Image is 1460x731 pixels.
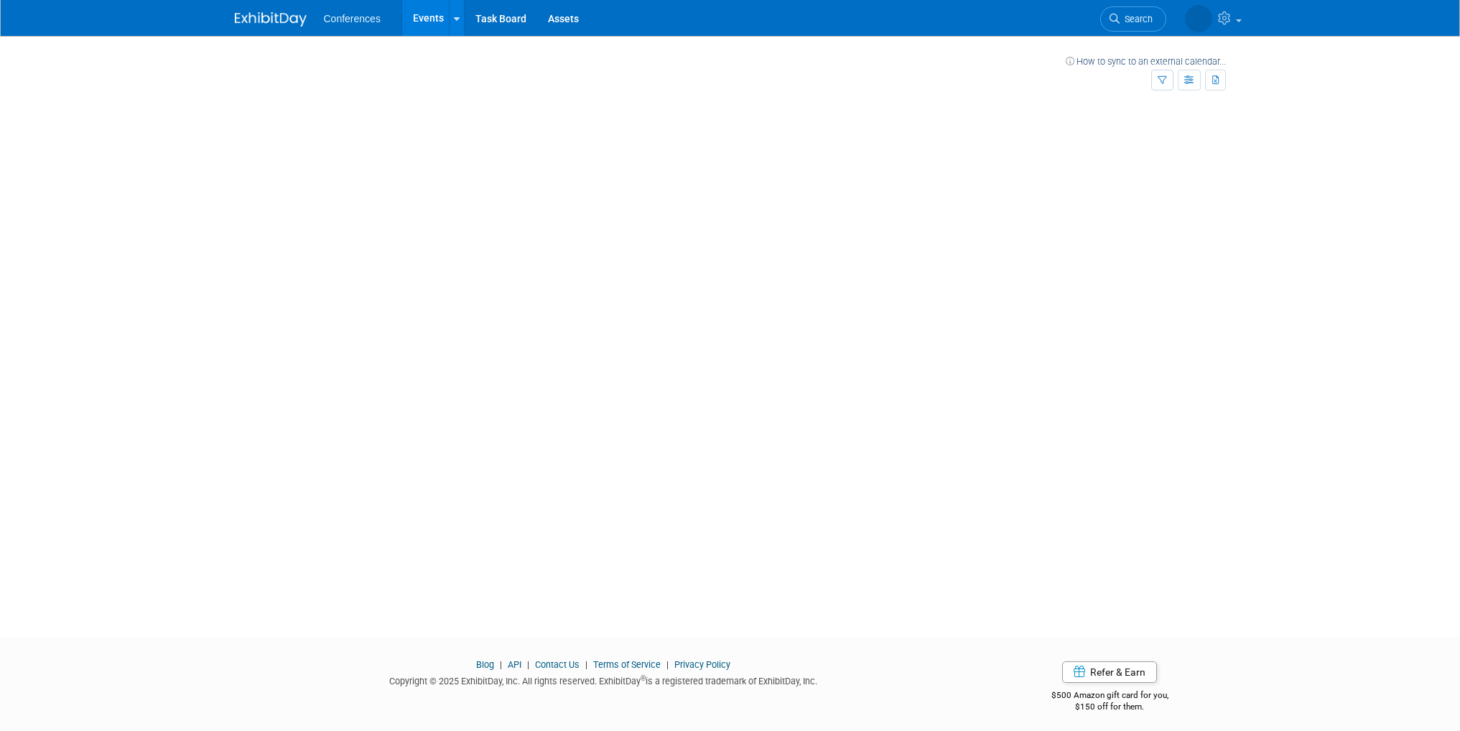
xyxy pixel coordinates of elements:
a: Privacy Policy [674,659,730,670]
span: Search [1120,14,1153,24]
a: Contact Us [535,659,580,670]
span: | [496,659,506,670]
a: Search [1100,6,1166,32]
div: $500 Amazon gift card for you, [994,680,1226,713]
span: Conferences [324,13,381,24]
div: Copyright © 2025 ExhibitDay, Inc. All rights reserved. ExhibitDay is a registered trademark of Ex... [235,671,973,688]
a: Terms of Service [593,659,661,670]
span: | [582,659,591,670]
a: Blog [476,659,494,670]
a: Refer & Earn [1062,661,1157,683]
div: $150 off for them. [994,701,1226,713]
a: How to sync to an external calendar... [1066,56,1226,67]
a: API [508,659,521,670]
img: ExhibitDay [235,12,307,27]
span: | [663,659,672,670]
span: | [524,659,533,670]
img: Sara Magnuson [1185,5,1212,32]
sup: ® [641,674,646,682]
